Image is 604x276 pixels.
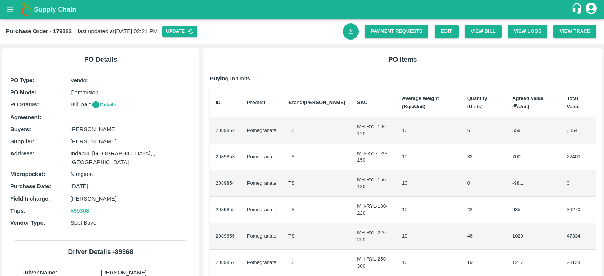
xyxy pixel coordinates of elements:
td: 47334 [561,223,596,250]
b: PO Status : [10,101,39,107]
b: Trips : [10,208,25,214]
td: Pomegranate [241,197,282,223]
div: last updated at [DATE] 02:21 PM [6,26,343,37]
a: Payment Requests [365,25,428,38]
td: TS [282,197,351,223]
p: [PERSON_NAME] [71,137,191,146]
b: Supply Chain [34,6,76,13]
td: TS [282,170,351,197]
td: 23123 [561,250,596,276]
td: 0 [461,170,506,197]
td: MH-RYL-250-300 [351,250,396,276]
td: 1217 [506,250,561,276]
p: Bill_paid [71,100,191,109]
td: 6 [461,117,506,144]
td: 2089857 [210,250,241,276]
b: Agreement: [10,114,41,120]
td: 1029 [506,223,561,250]
td: 10 [396,144,461,170]
td: 10 [396,223,461,250]
td: 2089855 [210,197,241,223]
td: 2089853 [210,144,241,170]
div: account of current user [584,2,598,17]
td: Pomegranate [241,117,282,144]
button: Update [162,26,197,37]
button: View Logs [508,25,548,38]
td: 935 [506,197,561,223]
td: 22400 [561,144,596,170]
p: [PERSON_NAME] [71,125,191,133]
a: #89368 [71,208,89,214]
b: Driver Name: [22,270,57,276]
td: 2089856 [210,223,241,250]
td: Pomegranate [241,223,282,250]
b: Address : [10,150,34,156]
p: Vendor [71,76,191,84]
td: MH-RYL-220-250 [351,223,396,250]
h6: PO Details [8,54,193,65]
b: Average Weight (Kgs/Unit) [402,95,439,109]
td: 2089852 [210,117,241,144]
td: Pomegranate [241,170,282,197]
td: 3354 [561,117,596,144]
td: 700 [506,144,561,170]
td: TS [282,223,351,250]
b: Supplier : [10,138,34,144]
b: Total Value [567,95,579,109]
a: Download Bill [343,23,359,40]
h6: PO Items [210,54,596,65]
td: 19 [461,250,506,276]
td: 10 [396,117,461,144]
td: MH-RYL-150-180 [351,170,396,197]
button: open drawer [2,1,19,18]
div: customer-support [571,3,584,16]
p: Commision [71,88,191,97]
p: Nimgaon [71,170,191,178]
button: View Bill [465,25,502,38]
button: View Trace [553,25,596,38]
td: TS [282,250,351,276]
b: ID [216,100,220,105]
b: Buying In: [210,75,237,81]
b: Quantity (Units) [467,95,487,109]
td: 2089854 [210,170,241,197]
b: PO Type : [10,77,34,83]
b: Buyers : [10,126,31,132]
b: SKU [357,100,367,105]
td: 46 [461,223,506,250]
button: Details [92,101,116,109]
td: 10 [396,197,461,223]
p: [DATE] [71,182,191,190]
a: Supply Chain [34,4,571,15]
img: logo [19,2,34,17]
td: Pomegranate [241,250,282,276]
a: Edit [435,25,459,38]
td: 10 [396,170,461,197]
b: Product [247,100,265,105]
td: MH-RYL-180-220 [351,197,396,223]
td: TS [282,117,351,144]
td: 32 [461,144,506,170]
b: PO Model : [10,89,38,95]
p: Indapur, [GEOGRAPHIC_DATA], , [GEOGRAPHIC_DATA] [71,149,191,166]
td: 42 [461,197,506,223]
td: MH-RYL-100-120 [351,117,396,144]
b: Field Incharge : [10,196,50,202]
td: TS [282,144,351,170]
td: 559 [506,117,561,144]
b: Brand/[PERSON_NAME] [288,100,345,105]
td: 39270 [561,197,596,223]
p: [PERSON_NAME] [71,195,191,203]
td: 10 [396,250,461,276]
b: Vendor Type : [10,220,45,226]
b: Purchase Date : [10,183,51,189]
td: 0 [561,170,596,197]
td: -98.1 [506,170,561,197]
b: Purchase Order - 179182 [6,28,72,34]
p: Units [210,74,596,83]
h6: Driver Details - 89368 [20,247,181,257]
b: Micropocket : [10,171,45,177]
b: Agreed Value (₹/Unit) [512,95,543,109]
td: Pomegranate [241,144,282,170]
p: Spot Buyer [71,219,191,227]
